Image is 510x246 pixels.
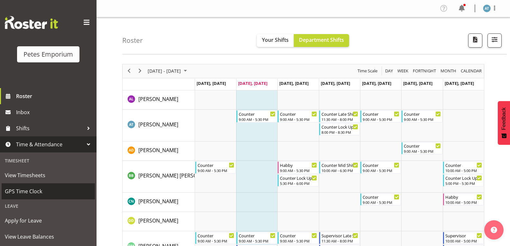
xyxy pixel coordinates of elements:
[198,232,234,239] div: Counter
[239,238,275,243] div: 9:00 AM - 5:30 PM
[239,232,275,239] div: Counter
[280,232,317,239] div: Counter
[138,96,178,103] span: [PERSON_NAME]
[397,67,409,75] span: Week
[280,117,317,122] div: 9:00 AM - 5:30 PM
[402,110,442,123] div: Alex-Micheal Taniwha"s event - Counter Begin From Saturday, August 16, 2025 at 9:00:00 AM GMT+12:...
[278,232,318,244] div: David McAuley"s event - Counter Begin From Wednesday, August 13, 2025 at 9:00:00 AM GMT+12:00 End...
[2,213,95,229] a: Apply for Leave
[123,212,195,231] td: Danielle Donselaar resource
[2,229,95,245] a: View Leave Balances
[280,238,317,243] div: 9:00 AM - 5:30 PM
[360,161,401,174] div: Beena Beena"s event - Counter Begin From Friday, August 15, 2025 at 9:00:00 AM GMT+12:00 Ends At ...
[195,161,236,174] div: Beena Beena"s event - Counter Begin From Monday, August 11, 2025 at 9:00:00 AM GMT+12:00 Ends At ...
[445,232,482,239] div: Supervisor
[321,232,358,239] div: Supervisor Late Shift
[123,193,195,212] td: Christine Neville resource
[123,161,195,193] td: Beena Beena resource
[321,168,358,173] div: 10:00 AM - 6:30 PM
[363,162,399,168] div: Counter
[136,67,144,75] button: Next
[124,64,134,78] div: previous period
[147,67,181,75] span: [DATE] - [DATE]
[280,111,317,117] div: Counter
[487,33,502,48] button: Filter Shifts
[440,67,458,75] button: Timeline Month
[197,80,226,86] span: [DATE], [DATE]
[498,101,510,145] button: Feedback - Show survey
[443,193,484,205] div: Christine Neville"s event - Habby Begin From Sunday, August 17, 2025 at 10:00:00 AM GMT+12:00 End...
[16,107,93,117] span: Inbox
[445,162,482,168] div: Counter
[123,90,195,110] td: Abigail Lane resource
[145,64,191,78] div: August 11 - 17, 2025
[138,172,219,179] a: [PERSON_NAME] [PERSON_NAME]
[257,34,294,47] button: Your Shifts
[321,162,358,168] div: Counter Mid Shift
[319,110,360,123] div: Alex-Micheal Taniwha"s event - Counter Late Shift Begin From Thursday, August 14, 2025 at 11:30:0...
[404,111,440,117] div: Counter
[443,174,484,187] div: Beena Beena"s event - Counter Lock Up Begin From Sunday, August 17, 2025 at 5:00:00 PM GMT+12:00 ...
[445,194,482,200] div: Habby
[280,181,317,186] div: 5:30 PM - 6:00 PM
[402,142,442,154] div: Amelia Denz"s event - Counter Begin From Saturday, August 16, 2025 at 9:00:00 AM GMT+12:00 Ends A...
[501,107,507,130] span: Feedback
[134,64,145,78] div: next period
[280,162,317,168] div: Habby
[396,67,410,75] button: Timeline Week
[122,37,143,44] h4: Roster
[138,147,178,154] span: [PERSON_NAME]
[445,175,482,181] div: Counter Lock Up
[491,227,497,233] img: help-xxl-2.png
[483,5,491,12] img: alex-micheal-taniwha5364.jpg
[363,168,399,173] div: 9:00 AM - 5:30 PM
[198,238,234,243] div: 9:00 AM - 5:30 PM
[443,232,484,244] div: David McAuley"s event - Supervisor Begin From Sunday, August 17, 2025 at 10:00:00 AM GMT+12:00 En...
[16,140,84,149] span: Time & Attendance
[239,117,275,122] div: 9:00 AM - 5:30 PM
[321,123,358,130] div: Counter Lock Up
[460,67,483,75] button: Month
[321,117,358,122] div: 11:30 AM - 8:00 PM
[198,162,234,168] div: Counter
[2,154,95,167] div: Timesheet
[5,170,92,180] span: View Timesheets
[360,110,401,123] div: Alex-Micheal Taniwha"s event - Counter Begin From Friday, August 15, 2025 at 9:00:00 AM GMT+12:00...
[294,34,349,47] button: Department Shifts
[147,67,190,75] button: August 2025
[5,216,92,225] span: Apply for Leave
[360,193,401,205] div: Christine Neville"s event - Counter Begin From Friday, August 15, 2025 at 9:00:00 AM GMT+12:00 En...
[138,172,219,179] span: [PERSON_NAME] [PERSON_NAME]
[363,200,399,205] div: 9:00 AM - 5:30 PM
[468,33,482,48] button: Download a PDF of the roster according to the set date range.
[445,238,482,243] div: 10:00 AM - 5:00 PM
[403,80,432,86] span: [DATE], [DATE]
[299,36,344,43] span: Department Shifts
[363,117,399,122] div: 9:00 AM - 5:30 PM
[443,161,484,174] div: Beena Beena"s event - Counter Begin From Sunday, August 17, 2025 at 10:00:00 AM GMT+12:00 Ends At...
[280,175,317,181] div: Counter Lock Up
[445,80,474,86] span: [DATE], [DATE]
[16,91,93,101] span: Roster
[236,232,277,244] div: David McAuley"s event - Counter Begin From Tuesday, August 12, 2025 at 9:00:00 AM GMT+12:00 Ends ...
[2,183,95,199] a: GPS Time Clock
[362,80,391,86] span: [DATE], [DATE]
[278,174,318,187] div: Beena Beena"s event - Counter Lock Up Begin From Wednesday, August 13, 2025 at 5:30:00 PM GMT+12:...
[412,67,437,75] button: Fortnight
[357,67,378,75] span: Time Scale
[445,168,482,173] div: 10:00 AM - 5:00 PM
[321,111,358,117] div: Counter Late Shift
[5,187,92,196] span: GPS Time Clock
[363,111,399,117] div: Counter
[319,161,360,174] div: Beena Beena"s event - Counter Mid Shift Begin From Thursday, August 14, 2025 at 10:00:00 AM GMT+1...
[123,110,195,141] td: Alex-Micheal Taniwha resource
[138,95,178,103] a: [PERSON_NAME]
[138,197,178,205] a: [PERSON_NAME]
[138,121,178,128] a: [PERSON_NAME]
[319,123,360,135] div: Alex-Micheal Taniwha"s event - Counter Lock Up Begin From Thursday, August 14, 2025 at 8:00:00 PM...
[278,161,318,174] div: Beena Beena"s event - Habby Begin From Wednesday, August 13, 2025 at 9:00:00 AM GMT+12:00 Ends At...
[239,111,275,117] div: Counter
[357,67,379,75] button: Time Scale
